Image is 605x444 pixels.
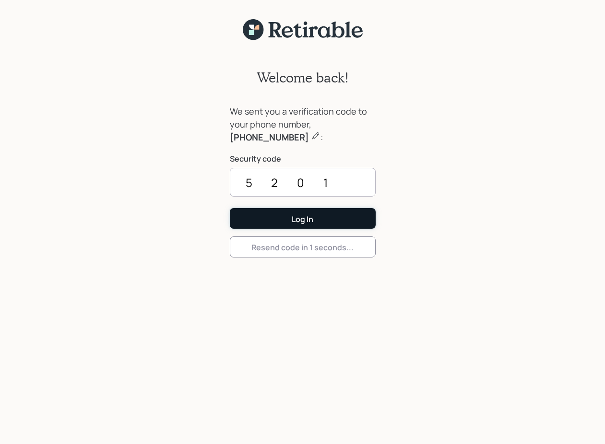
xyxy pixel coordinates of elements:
[230,153,376,164] label: Security code
[230,168,376,197] input: ••••
[230,131,309,143] b: [PHONE_NUMBER]
[230,208,376,229] button: Log In
[292,214,313,224] div: Log In
[251,242,354,253] div: Resend code in 1 seconds...
[257,70,349,86] h2: Welcome back!
[230,105,376,144] div: We sent you a verification code to your phone number, :
[230,236,376,257] button: Resend code in 1 seconds...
